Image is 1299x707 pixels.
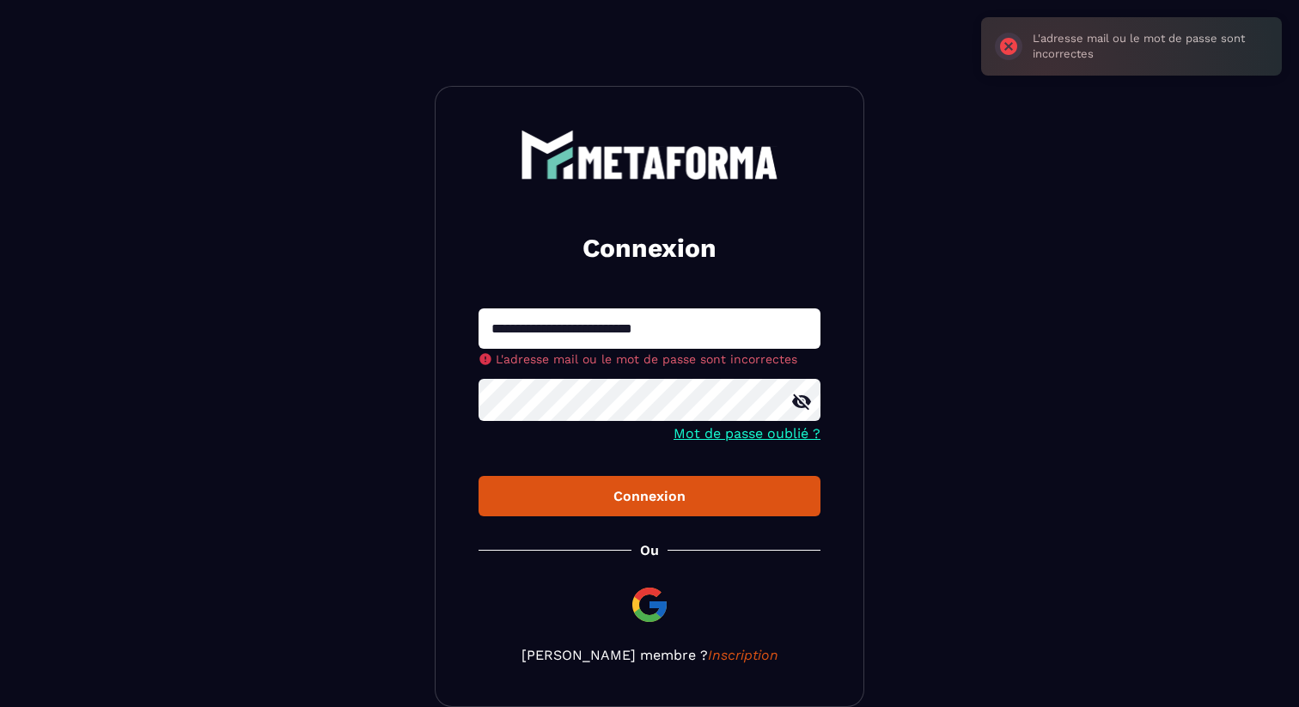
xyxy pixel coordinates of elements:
button: Connexion [479,476,820,516]
a: logo [479,130,820,180]
img: logo [521,130,778,180]
img: google [629,584,670,625]
p: Ou [640,542,659,558]
span: L'adresse mail ou le mot de passe sont incorrectes [496,352,797,366]
h2: Connexion [499,231,800,265]
a: Inscription [708,647,778,663]
p: [PERSON_NAME] membre ? [479,647,820,663]
div: Connexion [492,488,807,504]
a: Mot de passe oublié ? [674,425,820,442]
